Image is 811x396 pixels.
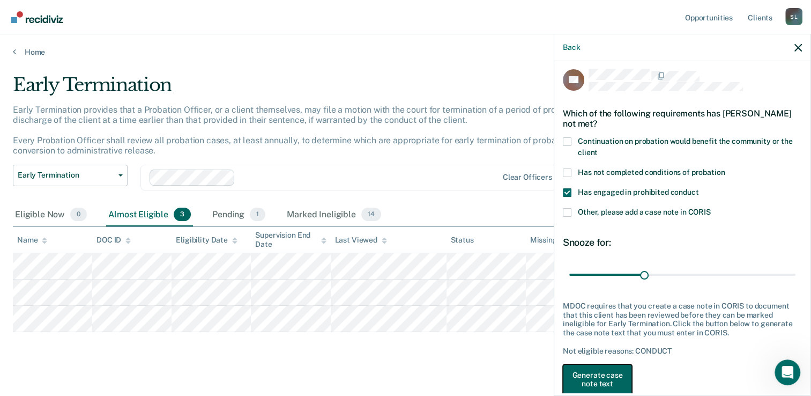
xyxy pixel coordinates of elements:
[563,100,802,137] div: Which of the following requirements has [PERSON_NAME] not met?
[563,302,802,338] div: MDOC requires that you create a case note in CORIS to document that this client has been reviewed...
[563,347,802,356] div: Not eligible reasons: CONDUCT
[335,236,387,245] div: Last Viewed
[106,203,193,227] div: Almost Eligible
[176,236,237,245] div: Eligibility Date
[775,360,800,385] iframe: Intercom live chat
[563,237,802,248] div: Snooze for:
[563,43,580,52] button: Back
[13,74,621,105] div: Early Termination
[530,236,586,245] div: Missing Criteria
[210,203,267,227] div: Pending
[361,208,381,222] span: 14
[96,236,131,245] div: DOC ID
[578,168,725,177] span: Has not completed conditions of probation
[578,208,711,216] span: Other, please add a case note in CORIS
[13,47,798,57] a: Home
[13,203,89,227] div: Eligible Now
[578,188,698,196] span: Has engaged in prohibited conduct
[578,137,793,157] span: Continuation on probation would benefit the community or the client
[11,11,63,23] img: Recidiviz
[563,364,632,395] button: Generate case note text
[785,8,802,25] div: S L
[70,208,87,222] span: 0
[18,171,114,180] span: Early Termination
[17,236,47,245] div: Name
[250,208,265,222] span: 1
[451,236,474,245] div: Status
[13,105,597,156] p: Early Termination provides that a Probation Officer, or a client themselves, may file a motion wi...
[285,203,383,227] div: Marked Ineligible
[174,208,191,222] span: 3
[255,231,326,249] div: Supervision End Date
[785,8,802,25] button: Profile dropdown button
[503,173,552,182] div: Clear officers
